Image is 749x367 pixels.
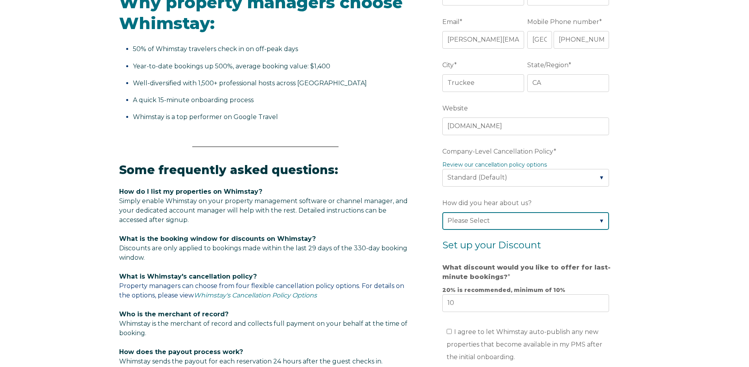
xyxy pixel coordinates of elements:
span: Mobile Phone number [527,16,599,28]
span: Well-diversified with 1,500+ professional hosts across [GEOGRAPHIC_DATA] [133,79,367,87]
span: Who is the merchant of record? [119,310,228,318]
a: Whimstay's Cancellation Policy Options [194,292,317,299]
strong: What discount would you like to offer for last-minute bookings? [442,264,611,281]
span: Simply enable Whimstay on your property management software or channel manager, and your dedicate... [119,197,408,224]
span: Some frequently asked questions: [119,163,338,177]
span: What is Whimstay's cancellation policy? [119,273,257,280]
span: Whimstay is the merchant of record and collects full payment on your behalf at the time of booking. [119,320,407,337]
span: How does the payout process work? [119,348,243,356]
span: How do I list my properties on Whimstay? [119,188,262,195]
span: Company-Level Cancellation Policy [442,145,554,158]
span: What is the booking window for discounts on Whimstay? [119,235,316,242]
span: A quick 15-minute onboarding process [133,96,254,104]
span: How did you hear about us? [442,197,532,209]
span: Whimstay is a top performer on Google Travel [133,113,278,121]
span: 50% of Whimstay travelers check in on off-peak days [133,45,298,53]
span: Set up your Discount [442,239,541,251]
span: Website [442,102,468,114]
span: I agree to let Whimstay auto-publish any new properties that become available in my PMS after the... [447,328,602,361]
p: Property managers can choose from four flexible cancellation policy options. For details on the o... [119,272,412,300]
input: I agree to let Whimstay auto-publish any new properties that become available in my PMS after the... [447,329,452,334]
span: Whimstay sends the payout for each reservation 24 hours after the guest checks in. [119,358,383,365]
strong: 20% is recommended, minimum of 10% [442,286,565,294]
a: Review our cancellation policy options [442,161,547,168]
span: State/Region [527,59,569,71]
span: Discounts are only applied to bookings made within the last 29 days of the 330-day booking window. [119,244,407,261]
span: Year-to-date bookings up 500%, average booking value: $1,400 [133,62,330,70]
span: Email [442,16,460,28]
span: City [442,59,454,71]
